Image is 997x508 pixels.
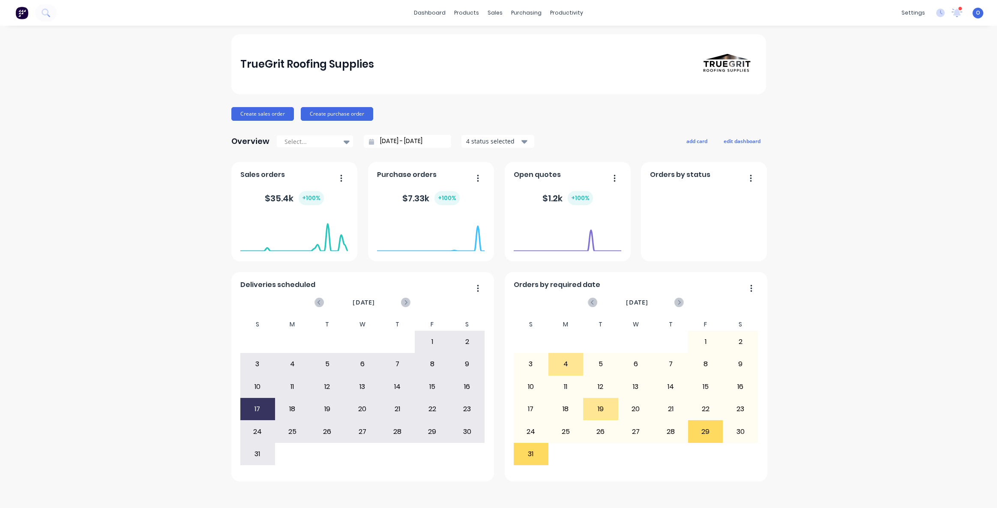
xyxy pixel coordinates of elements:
[650,170,710,180] span: Orders by status
[689,331,723,353] div: 1
[240,56,374,73] div: TrueGrit Roofing Supplies
[653,376,688,397] div: 14
[548,318,584,331] div: M
[310,398,344,420] div: 19
[345,376,380,397] div: 13
[450,398,484,420] div: 23
[546,6,587,19] div: productivity
[688,318,723,331] div: F
[584,421,618,442] div: 26
[976,9,980,17] span: O
[450,353,484,375] div: 9
[653,421,688,442] div: 28
[514,376,548,397] div: 10
[584,376,618,397] div: 12
[618,318,653,331] div: W
[549,398,583,420] div: 18
[231,133,269,150] div: Overview
[653,318,688,331] div: T
[310,318,345,331] div: T
[265,191,324,205] div: $ 35.4k
[415,398,449,420] div: 22
[231,107,294,121] button: Create sales order
[299,191,324,205] div: + 100 %
[584,398,618,420] div: 19
[689,421,723,442] div: 29
[514,353,548,375] div: 3
[689,353,723,375] div: 8
[402,191,460,205] div: $ 7.33k
[353,298,375,307] span: [DATE]
[275,421,310,442] div: 25
[240,170,285,180] span: Sales orders
[345,318,380,331] div: W
[275,318,310,331] div: M
[483,6,507,19] div: sales
[415,376,449,397] div: 15
[507,6,546,19] div: purchasing
[514,421,548,442] div: 24
[345,398,380,420] div: 20
[568,191,593,205] div: + 100 %
[449,318,485,331] div: S
[461,135,534,148] button: 4 status selected
[723,331,757,353] div: 2
[697,34,757,94] img: TrueGrit Roofing Supplies
[380,376,414,397] div: 14
[549,376,583,397] div: 11
[15,6,28,19] img: Factory
[689,376,723,397] div: 15
[240,443,275,465] div: 31
[301,107,373,121] button: Create purchase order
[681,135,713,146] button: add card
[514,398,548,420] div: 17
[380,421,414,442] div: 28
[897,6,929,19] div: settings
[619,353,653,375] div: 6
[240,318,275,331] div: S
[240,398,275,420] div: 17
[723,376,757,397] div: 16
[450,331,484,353] div: 2
[450,376,484,397] div: 16
[583,318,618,331] div: T
[275,398,310,420] div: 18
[653,353,688,375] div: 7
[626,298,648,307] span: [DATE]
[653,398,688,420] div: 21
[415,353,449,375] div: 8
[466,137,520,146] div: 4 status selected
[377,170,437,180] span: Purchase orders
[345,421,380,442] div: 27
[619,398,653,420] div: 20
[549,353,583,375] div: 4
[584,353,618,375] div: 5
[240,353,275,375] div: 3
[415,318,450,331] div: F
[450,6,483,19] div: products
[723,318,758,331] div: S
[718,135,766,146] button: edit dashboard
[514,170,561,180] span: Open quotes
[380,318,415,331] div: T
[275,376,310,397] div: 11
[310,421,344,442] div: 26
[619,421,653,442] div: 27
[434,191,460,205] div: + 100 %
[275,353,310,375] div: 4
[542,191,593,205] div: $ 1.2k
[513,318,548,331] div: S
[723,398,757,420] div: 23
[310,376,344,397] div: 12
[723,353,757,375] div: 9
[415,331,449,353] div: 1
[450,421,484,442] div: 30
[380,353,414,375] div: 7
[723,421,757,442] div: 30
[380,398,414,420] div: 21
[310,353,344,375] div: 5
[345,353,380,375] div: 6
[689,398,723,420] div: 22
[240,421,275,442] div: 24
[240,376,275,397] div: 10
